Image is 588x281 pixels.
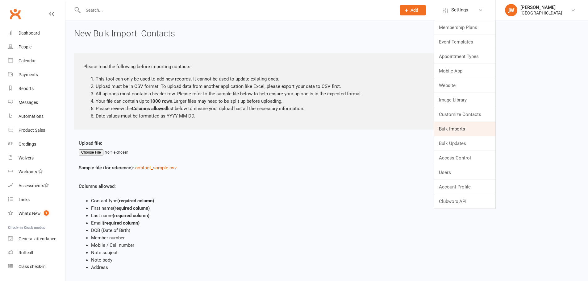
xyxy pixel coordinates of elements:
[8,82,65,96] a: Reports
[434,165,495,180] a: Users
[19,31,40,35] div: Dashboard
[79,183,116,190] label: Columns allowed:
[81,6,392,14] input: Search...
[19,250,33,255] div: Roll call
[434,194,495,209] a: Clubworx API
[96,83,444,90] li: Upload must be in CSV format. To upload data from another application like Excel, please export y...
[411,8,418,13] span: Add
[434,78,495,93] a: Website
[520,5,562,10] div: [PERSON_NAME]
[19,155,34,160] div: Waivers
[96,105,444,112] li: Please review the list below to ensure your upload has all the necessary information.
[8,123,65,137] a: Product Sales
[8,165,65,179] a: Workouts
[19,128,45,133] div: Product Sales
[8,246,65,260] a: Roll call
[434,151,495,165] a: Access Control
[19,44,31,49] div: People
[91,227,364,234] li: DOB (Date of Birth)
[434,107,495,122] a: Customize Contacts
[91,249,364,256] li: Note subject
[132,106,167,111] b: Columns allowed
[113,205,150,211] strong: (required column)
[19,72,38,77] div: Payments
[19,100,38,105] div: Messages
[19,114,44,119] div: Automations
[8,207,65,221] a: What's New1
[79,139,102,147] label: Upload file:
[19,197,30,202] div: Tasks
[8,260,65,274] a: Class kiosk mode
[520,10,562,16] div: [GEOGRAPHIC_DATA]
[8,40,65,54] a: People
[19,183,49,188] div: Assessments
[7,6,23,22] a: Clubworx
[434,49,495,64] a: Appointment Types
[8,110,65,123] a: Automations
[434,35,495,49] a: Event Templates
[91,219,364,227] li: Email
[113,213,149,218] strong: (required column)
[103,220,140,226] strong: (required column)
[91,234,364,242] li: Member number
[83,63,444,70] p: Please read the following before importing contacts:
[19,264,46,269] div: Class check-in
[91,256,364,264] li: Note body
[434,93,495,107] a: Image Library
[74,29,579,39] h3: New Bulk Import: Contacts
[451,3,468,17] span: Settings
[8,232,65,246] a: General attendance kiosk mode
[19,142,36,147] div: Gradings
[19,169,37,174] div: Workouts
[434,180,495,194] a: Account Profile
[96,75,444,83] li: This tool can only be used to add new records. It cannot be used to update existing ones.
[19,86,34,91] div: Reports
[400,5,426,15] button: Add
[96,90,444,97] li: All uploads must contain a header row. Please refer to the sample file below to help ensure your ...
[150,98,173,104] b: 1000 rows.
[434,136,495,151] a: Bulk Updates
[8,68,65,82] a: Payments
[8,54,65,68] a: Calendar
[19,236,56,241] div: General attendance
[91,264,364,271] li: Address
[91,197,364,205] li: Contact type
[96,97,444,105] li: Your file can contain up to Larger files may need to be split up before uploading.
[91,242,364,249] li: Mobile / Cell number
[8,193,65,207] a: Tasks
[91,205,364,212] li: First name
[44,210,49,216] span: 1
[96,112,444,120] li: Date values must be formatted as YYYY-MM-DD.
[79,164,134,171] label: Sample file (for reference):
[19,211,41,216] div: What's New
[8,26,65,40] a: Dashboard
[117,198,154,204] strong: (required column)
[8,96,65,110] a: Messages
[8,137,65,151] a: Gradings
[434,20,495,35] a: Membership Plans
[434,64,495,78] a: Mobile App
[434,122,495,136] a: Bulk Imports
[135,165,177,171] a: contact_sample.csv
[505,4,517,16] div: jW
[8,179,65,193] a: Assessments
[19,58,36,63] div: Calendar
[8,151,65,165] a: Waivers
[91,212,364,219] li: Last name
